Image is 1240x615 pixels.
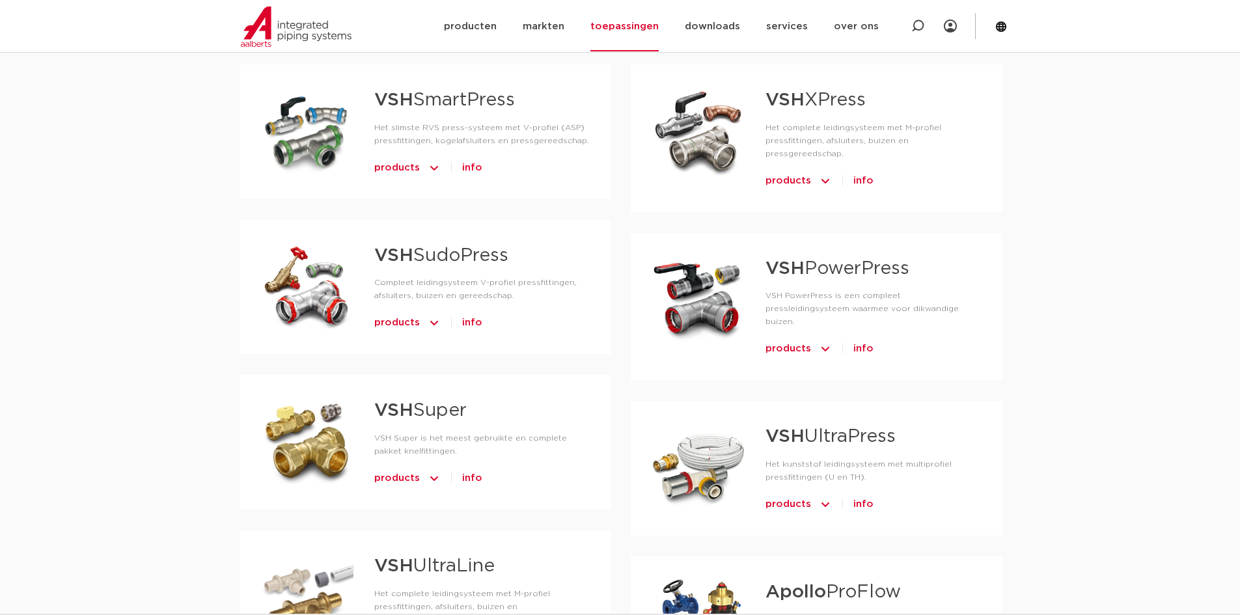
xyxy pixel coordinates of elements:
img: icon-chevron-up-1.svg [428,312,441,333]
img: icon-chevron-up-1.svg [819,171,832,191]
a: VSHXPress [765,91,866,109]
a: over ons [834,1,879,51]
span: products [765,171,811,191]
p: VSH Super is het meest gebruikte en complete pakket knelfittingen. [374,431,590,458]
a: toepassingen [590,1,659,51]
span: products [765,494,811,515]
a: info [462,468,482,489]
a: info [462,157,482,178]
strong: VSH [765,91,805,109]
strong: VSH [374,557,413,575]
strong: VSH [374,402,413,420]
strong: Apollo [765,583,826,601]
span: products [374,468,420,489]
a: VSHPowerPress [765,260,909,278]
span: products [374,312,420,333]
p: Het kunststof leidingsysteem met multiprofiel pressfittingen (U en TH). [765,458,981,484]
p: Compleet leidingsysteem V-profiel pressfittingen, afsluiters, buizen en gereedschap. [374,276,590,302]
a: info [853,171,874,191]
strong: VSH [374,91,413,109]
p: Het slimste RVS press-systeem met V-profiel (ASP) pressfittingen, kogelafsluiters en pressgereeds... [374,121,590,147]
a: VSHSudoPress [374,247,508,265]
p: Het complete leidingsysteem met M-profiel pressfittingen, afsluiters, buizen en pressgereedschap. [765,121,981,160]
span: products [374,157,420,178]
img: icon-chevron-up-1.svg [819,338,832,359]
a: info [462,312,482,333]
a: VSHSmartPress [374,91,515,109]
p: VSH PowerPress is een compleet pressleidingsysteem waarmee voor dikwandige buizen. [765,289,981,328]
a: ApolloProFlow [765,583,901,601]
a: services [766,1,808,51]
a: info [853,494,874,515]
a: downloads [685,1,740,51]
strong: VSH [765,260,805,278]
a: VSHUltraLine [374,557,495,575]
strong: VSH [374,247,413,265]
a: VSHSuper [374,402,467,420]
img: icon-chevron-up-1.svg [428,468,441,489]
nav: Menu [444,1,879,51]
strong: VSH [765,428,805,446]
a: markten [523,1,564,51]
img: icon-chevron-up-1.svg [819,494,832,515]
a: producten [444,1,497,51]
span: products [765,338,811,359]
a: info [853,338,874,359]
a: VSHUltraPress [765,428,896,446]
img: icon-chevron-up-1.svg [428,157,441,178]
